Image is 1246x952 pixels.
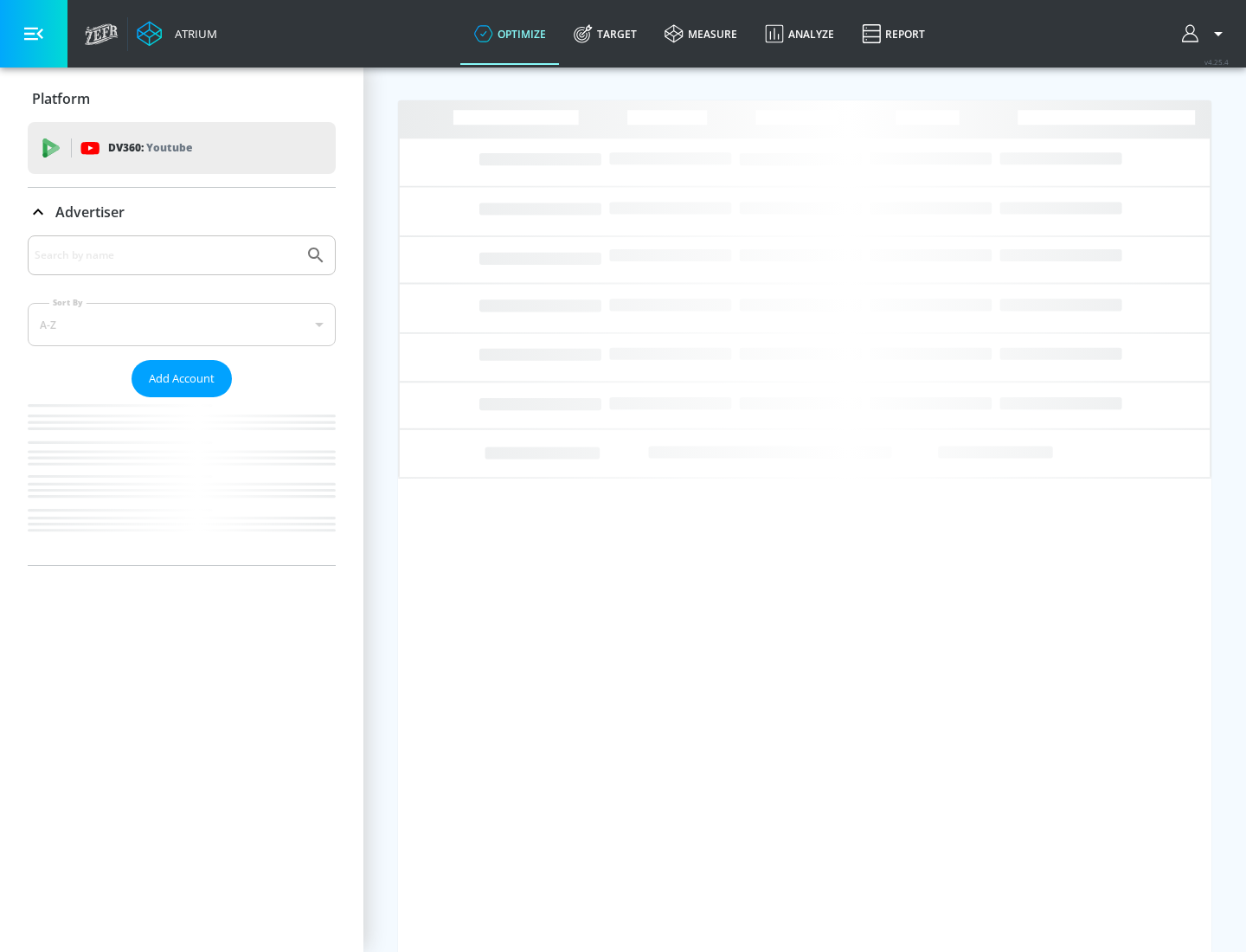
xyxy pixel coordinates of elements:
div: A-Z [28,303,336,346]
p: DV360: [108,138,192,158]
p: Advertiser [55,203,125,222]
span: v 4.25.4 [1204,57,1229,67]
div: DV360: Youtube [28,122,336,174]
label: Sort By [49,297,87,308]
div: Platform [28,74,336,123]
nav: list of Advertiser [28,397,336,565]
a: optimize [460,3,560,65]
p: Platform [32,89,90,108]
a: Atrium [137,21,217,47]
a: measure [651,3,751,65]
p: Youtube [146,138,192,157]
a: Target [560,3,651,65]
div: Advertiser [28,235,336,565]
span: Add Account [149,369,215,389]
div: Atrium [168,26,217,42]
div: Advertiser [28,188,336,236]
a: Report [848,3,939,65]
input: Search by name [35,244,297,267]
a: Analyze [751,3,848,65]
button: Add Account [132,360,232,397]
